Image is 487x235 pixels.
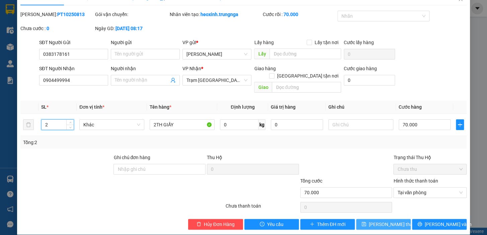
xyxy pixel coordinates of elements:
[20,25,94,32] div: Chưa cước :
[95,11,168,18] div: Gói vận chuyển:
[3,3,97,16] li: Trung Nga
[182,39,251,46] div: VP gửi
[254,40,273,45] span: Lấy hàng
[254,66,275,71] span: Giao hàng
[326,101,396,114] th: Ghi chú
[344,75,395,86] input: Cước giao hàng
[254,82,272,93] span: Giao
[310,222,314,227] span: plus
[283,12,298,17] b: 70.000
[369,221,422,228] span: [PERSON_NAME] thay đổi
[344,40,374,45] label: Cước lấy hàng
[23,119,34,130] button: delete
[20,11,94,18] div: [PERSON_NAME]:
[204,221,235,228] span: Hủy Đơn Hàng
[150,119,215,130] input: VD: Bàn, Ghế
[259,119,265,130] span: kg
[412,219,467,230] button: printer[PERSON_NAME] và In
[263,11,336,18] div: Cước rồi :
[269,48,341,59] input: Dọc đường
[244,219,299,230] button: exclamation-circleYêu cầu
[200,12,238,17] b: heoxinh.trungnga
[113,164,206,174] input: Ghi chú đơn hàng
[254,48,269,59] span: Lấy
[260,222,264,227] span: exclamation-circle
[397,188,463,198] span: Tại văn phòng
[356,219,411,230] button: save[PERSON_NAME] thay đổi
[39,65,108,72] div: SĐT Người Nhận
[41,104,47,110] span: SL
[425,221,472,228] span: [PERSON_NAME] và In
[23,139,188,146] div: Tổng: 2
[115,26,143,31] b: [DATE] 08:17
[344,66,377,71] label: Cước giao hàng
[83,120,140,130] span: Khác
[39,39,108,46] div: SĐT Người Gửi
[312,39,341,46] span: Lấy tận nơi
[417,222,422,227] span: printer
[66,125,74,130] span: Decrease Value
[95,25,168,32] div: Ngày GD:
[317,221,345,228] span: Thêm ĐH mới
[170,11,262,18] div: Nhân viên tạo:
[3,28,46,36] li: VP [PERSON_NAME]
[456,122,464,127] span: plus
[66,120,74,125] span: Increase Value
[225,202,300,214] div: Chưa thanh toán
[393,154,467,161] div: Trạng thái Thu Hộ
[456,119,464,130] button: plus
[300,219,355,230] button: plusThêm ĐH mới
[393,178,438,184] label: Hình thức thanh toán
[111,65,180,72] div: Người nhận
[271,104,296,110] span: Giá trị hàng
[182,66,201,71] span: VP Nhận
[207,155,222,160] span: Thu Hộ
[328,119,393,130] input: Ghi Chú
[267,221,283,228] span: Yêu cầu
[399,104,422,110] span: Cước hàng
[196,222,201,227] span: delete
[272,82,341,93] input: Dọc đường
[150,104,171,110] span: Tên hàng
[188,219,243,230] button: deleteHủy Đơn Hàng
[300,178,322,184] span: Tổng cước
[113,155,150,160] label: Ghi chú đơn hàng
[47,26,49,31] b: 0
[170,78,176,83] span: user-add
[231,104,254,110] span: Định lượng
[111,39,180,46] div: Người gửi
[274,72,341,80] span: [GEOGRAPHIC_DATA] tận nơi
[3,3,27,27] img: logo.jpg
[68,121,72,125] span: up
[344,49,395,60] input: Cước lấy hàng
[3,37,44,57] b: T1 [PERSON_NAME], P Phú Thuỷ
[57,12,85,17] b: PT10250813
[186,75,247,85] span: Trạm Sài Gòn
[79,104,104,110] span: Đơn vị tính
[361,222,366,227] span: save
[397,164,463,174] span: Chưa thu
[46,28,89,50] li: VP Trạm [GEOGRAPHIC_DATA]
[3,37,8,42] span: environment
[186,49,247,59] span: Phan Thiết
[68,125,72,129] span: down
